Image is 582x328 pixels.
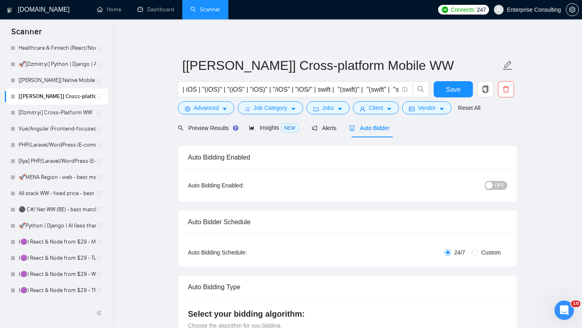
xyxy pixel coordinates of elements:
a: ⚫ C#/.Net WW (BE) - best match [19,202,96,218]
span: bars [245,106,250,112]
li: Healthcare & Fintech (React/Node.js/PHP) [5,40,108,56]
span: holder [96,190,102,197]
span: holder [96,239,102,245]
span: double-left [96,309,104,317]
button: delete [498,81,514,97]
span: Vendor [418,103,436,112]
span: area-chart [249,125,255,130]
a: dashboardDashboard [137,6,174,13]
span: caret-down [291,106,296,112]
span: Client [369,103,383,112]
li: 🚀[Dzmitryi] Python | Django | AI / [5,56,108,72]
span: Auto Bidder [349,125,389,131]
span: holder [96,287,102,294]
a: (🟣) React & Node from $29 - Thu [19,282,96,299]
li: (🟣) React & Node from $29 - Thu [5,282,108,299]
li: (🟣) React & Node from $29 - Wed [5,266,108,282]
a: [Ilya] PHP/Laravel/WordPress (E-commerce & EdTech) [19,153,96,169]
a: 🚀[Dzmitryi] Python | Django | AI / [19,56,96,72]
span: Save [446,84,460,95]
li: 🚀MENA Region - web - best match [5,169,108,185]
li: All stack WW - fixed price - best match [5,185,108,202]
span: holder [96,93,102,100]
span: user [496,7,502,13]
span: Connects: [451,5,475,14]
div: Auto Bidder Schedule [188,210,507,233]
li: [Ilya] PHP/Laravel/WordPress (E-commerce & EdTech) [5,153,108,169]
span: caret-down [337,106,343,112]
span: holder [96,126,102,132]
button: copy [477,81,493,97]
span: holder [96,109,102,116]
span: Job Category [253,103,287,112]
span: search [178,125,183,131]
li: [Dzmitryi] Cross-Platform WW [5,105,108,121]
iframe: Intercom live chat [555,301,574,320]
button: barsJob Categorycaret-down [238,101,303,114]
a: Healthcare & Fintech (React/Node.js/PHP) [19,40,96,56]
button: userClientcaret-down [353,101,399,114]
button: idcardVendorcaret-down [402,101,451,114]
span: notification [312,125,317,131]
span: search [413,86,428,93]
span: folder [313,106,319,112]
span: Scanner [5,26,48,43]
span: 24/7 [451,248,468,257]
a: Vue/Angular (Frontend-focused, Long-term) [19,121,96,137]
span: Advanced [194,103,219,112]
span: copy [478,86,493,93]
a: [Dzmitryi] Cross-Platform WW [19,105,96,121]
li: 🚀Python | Django | AI (less than 30h) [5,218,108,234]
span: Alerts [312,125,337,131]
button: search [413,81,429,97]
span: user [360,106,365,112]
span: OFF [495,181,504,190]
span: caret-down [439,106,445,112]
span: caret-down [222,106,228,112]
li: (🟣) React & Node from $29 - Tue [5,250,108,266]
div: Auto Bidding Type [188,275,507,299]
span: setting [185,106,190,112]
a: (🟣) React & Node from $29 - Tue [19,250,96,266]
a: (🟣) React & Node from $29 - Mon [19,234,96,250]
span: holder [96,158,102,164]
span: Jobs [322,103,334,112]
a: Reset All [458,103,480,112]
img: logo [7,4,13,17]
span: holder [96,142,102,148]
span: holder [96,223,102,229]
a: [[PERSON_NAME]] Cross-platform Mobile WW [19,88,96,105]
h4: Select your bidding algorithm: [188,308,507,320]
div: Auto Bidding Enabled [188,146,507,169]
span: holder [96,271,102,278]
button: settingAdvancedcaret-down [178,101,234,114]
li: ⚫ C#/.Net WW (BE) - best match [5,202,108,218]
a: 🚀Python | Django | AI (less than 30h) [19,218,96,234]
li: Vue/Angular (Frontend-focused, Long-term) [5,121,108,137]
li: [Kate] Cross-platform Mobile WW [5,88,108,105]
span: holder [96,61,102,67]
span: holder [96,45,102,51]
span: caret-down [386,106,392,112]
a: [[PERSON_NAME]] Native Mobile WW [19,72,96,88]
span: edit [502,60,513,71]
a: searchScanner [190,6,220,13]
input: Search Freelance Jobs... [183,84,399,95]
span: holder [96,77,102,84]
li: [Kate] Native Mobile WW [5,72,108,88]
li: PHP/Laravel/WordPress (E-commerce & EdTech) [5,137,108,153]
span: idcard [409,106,415,112]
span: delete [498,86,514,93]
a: (🟣) React & Node from $29 - Wed [19,266,96,282]
button: setting [566,3,579,16]
img: upwork-logo.png [442,6,448,13]
span: holder [96,206,102,213]
a: All stack WW - fixed price - best match [19,185,96,202]
span: 10 [571,301,580,307]
a: PHP/Laravel/WordPress (E-commerce & EdTech) [19,137,96,153]
span: setting [566,6,578,13]
span: info-circle [402,87,407,92]
div: Auto Bidding Enabled: [188,181,294,190]
span: robot [349,125,355,131]
div: Tooltip anchor [232,124,239,132]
